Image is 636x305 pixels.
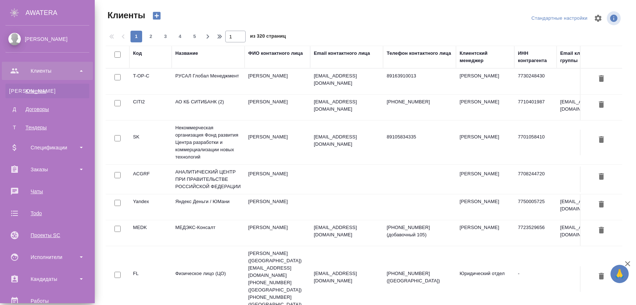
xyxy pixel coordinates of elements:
[456,130,514,155] td: [PERSON_NAME]
[5,102,89,117] a: ДДоговоры
[2,182,93,201] a: Чаты
[514,69,557,94] td: 7730248430
[145,33,157,40] span: 2
[5,186,89,197] div: Чаты
[387,270,452,285] p: [PHONE_NUMBER] ([GEOGRAPHIC_DATA])
[610,265,629,283] button: 🙏
[245,95,310,120] td: [PERSON_NAME]
[595,133,608,147] button: Удалить
[106,9,145,21] span: Клиенты
[129,266,172,292] td: FL
[160,33,171,40] span: 3
[387,50,451,57] div: Телефон контактного лица
[314,50,370,57] div: Email контактного лица
[26,5,95,20] div: AWATERA
[172,220,245,246] td: МЕДЭКС-Консалт
[557,194,622,220] td: [EMAIL_ADDRESS][DOMAIN_NAME]
[514,266,557,292] td: -
[456,95,514,120] td: [PERSON_NAME]
[172,165,245,194] td: АНАЛИТИЧЕСКИЙ ЦЕНТР ПРИ ПРАВИТЕЛЬСТВЕ РОССИЙСКОЙ ФЕДЕРАЦИИ
[189,33,200,40] span: 5
[129,194,172,220] td: Yandex
[172,95,245,120] td: АО КБ СИТИБАНК (2)
[5,230,89,241] div: Проекты SC
[245,130,310,155] td: [PERSON_NAME]
[5,35,89,43] div: [PERSON_NAME]
[514,194,557,220] td: 7750005725
[595,72,608,86] button: Удалить
[133,50,142,57] div: Код
[456,220,514,246] td: [PERSON_NAME]
[9,124,86,131] div: Тендеры
[460,50,511,64] div: Клиентский менеджер
[387,72,452,80] p: 89163910013
[5,274,89,285] div: Кандидаты
[607,11,622,25] span: Посмотреть информацию
[5,164,89,175] div: Заказы
[595,98,608,112] button: Удалить
[148,9,165,22] button: Создать
[595,270,608,283] button: Удалить
[456,194,514,220] td: [PERSON_NAME]
[9,106,86,113] div: Договоры
[248,50,303,57] div: ФИО контактного лица
[314,224,379,239] p: [EMAIL_ADDRESS][DOMAIN_NAME]
[5,142,89,153] div: Спецификации
[129,167,172,192] td: ACGRF
[387,224,452,239] p: [PHONE_NUMBER] (добавочный 105)
[589,9,607,27] span: Настроить таблицу
[172,121,245,164] td: Некоммерческая организация Фонд развития Центра разработки и коммерциализации новых технологий
[514,220,557,246] td: 7723529656
[5,252,89,263] div: Исполнители
[174,33,186,40] span: 4
[514,167,557,192] td: 7708244720
[557,220,622,246] td: [EMAIL_ADDRESS][DOMAIN_NAME]
[2,204,93,222] a: Todo
[456,69,514,94] td: [PERSON_NAME]
[613,266,626,282] span: 🙏
[5,208,89,219] div: Todo
[456,167,514,192] td: [PERSON_NAME]
[245,220,310,246] td: [PERSON_NAME]
[129,95,172,120] td: CITI2
[5,65,89,76] div: Клиенты
[5,84,89,98] a: [PERSON_NAME]Клиенты
[514,130,557,155] td: 7701058410
[129,220,172,246] td: MEDK
[557,95,622,120] td: [EMAIL_ADDRESS][DOMAIN_NAME]
[595,170,608,184] button: Удалить
[314,133,379,148] p: [EMAIL_ADDRESS][DOMAIN_NAME]
[172,69,245,94] td: РУСАЛ Глобал Менеджмент
[595,198,608,211] button: Удалить
[514,95,557,120] td: 7710401987
[314,72,379,87] p: [EMAIL_ADDRESS][DOMAIN_NAME]
[160,31,171,42] button: 3
[560,50,619,64] div: Email клиентской группы
[172,194,245,220] td: Яндекс Деньги / ЮМани
[314,270,379,285] p: [EMAIL_ADDRESS][DOMAIN_NAME]
[314,98,379,113] p: [EMAIL_ADDRESS][DOMAIN_NAME]
[175,50,198,57] div: Название
[189,31,200,42] button: 5
[245,69,310,94] td: [PERSON_NAME]
[245,167,310,192] td: [PERSON_NAME]
[9,87,86,95] div: Клиенты
[172,266,245,292] td: Физическое лицо (ЦО)
[5,120,89,135] a: ТТендеры
[530,13,589,24] div: split button
[387,98,452,106] p: [PHONE_NUMBER]
[387,133,452,141] p: 89105834335
[250,32,286,42] span: из 320 страниц
[518,50,553,64] div: ИНН контрагента
[2,226,93,244] a: Проекты SC
[129,130,172,155] td: SK
[456,266,514,292] td: Юридический отдел
[129,69,172,94] td: T-OP-C
[174,31,186,42] button: 4
[595,224,608,237] button: Удалить
[245,194,310,220] td: [PERSON_NAME]
[145,31,157,42] button: 2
